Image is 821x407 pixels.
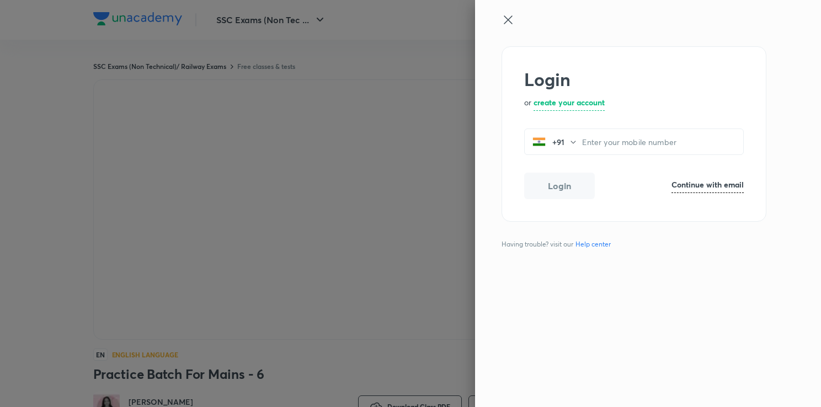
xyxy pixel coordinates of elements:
[546,136,569,148] p: +91
[671,179,744,193] a: Continue with email
[534,97,605,108] h6: create your account
[532,135,546,148] img: India
[573,239,613,249] a: Help center
[524,173,595,199] button: Login
[671,179,744,190] h6: Continue with email
[524,97,531,111] p: or
[524,69,744,90] h2: Login
[582,131,743,153] input: Enter your mobile number
[502,239,615,249] span: Having trouble? visit our
[534,97,605,111] a: create your account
